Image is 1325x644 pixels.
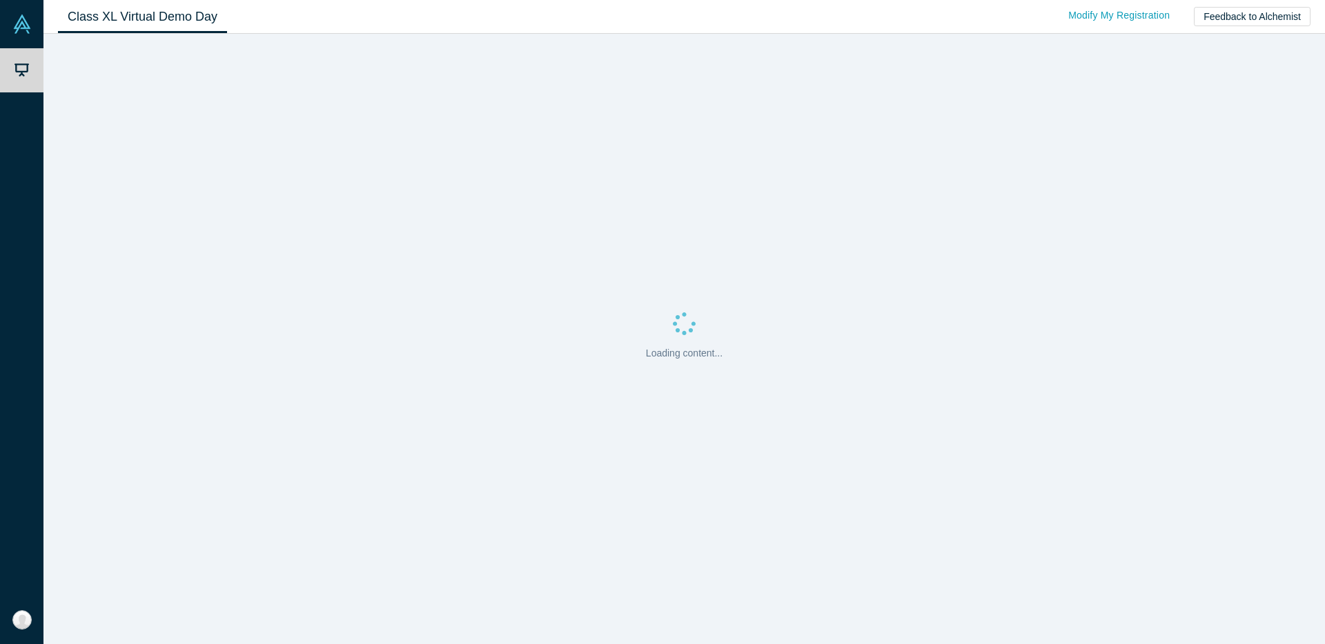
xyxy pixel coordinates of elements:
[58,1,227,33] a: Class XL Virtual Demo Day
[12,610,32,630] img: Thomas BODIN's Account
[12,14,32,34] img: Alchemist Vault Logo
[1054,3,1184,28] a: Modify My Registration
[646,346,723,361] p: Loading content...
[1194,7,1311,26] button: Feedback to Alchemist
